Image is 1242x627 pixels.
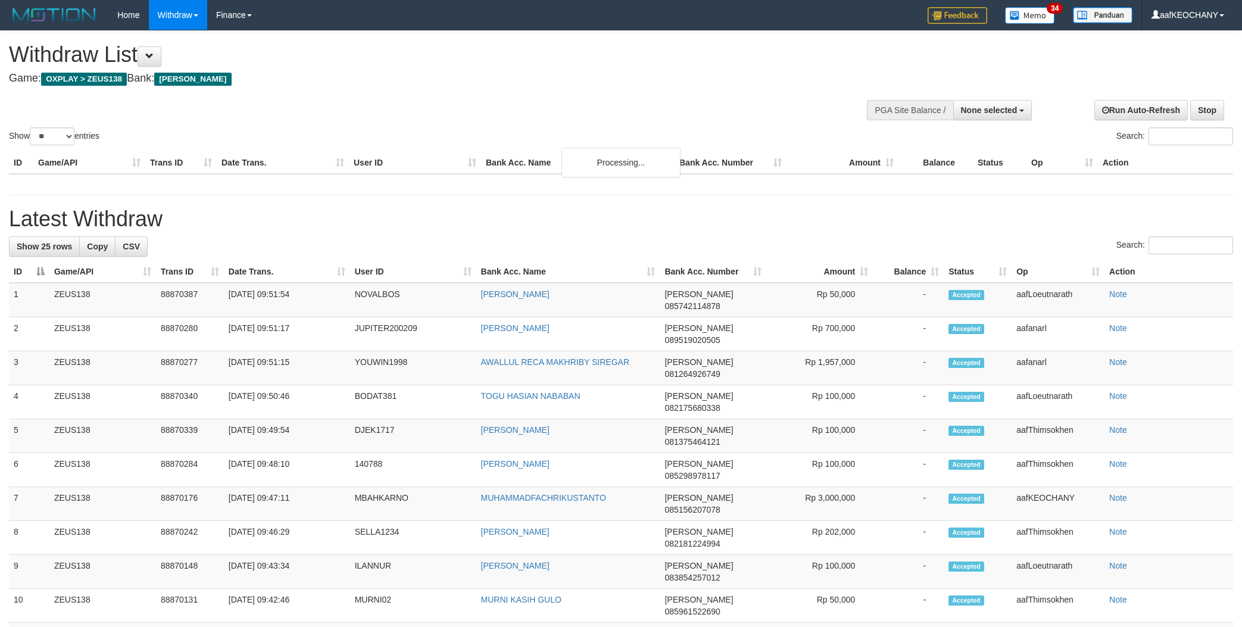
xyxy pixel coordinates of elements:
[224,487,350,521] td: [DATE] 09:47:11
[1012,317,1104,351] td: aafanarl
[481,561,550,570] a: [PERSON_NAME]
[9,419,49,453] td: 5
[664,391,733,401] span: [PERSON_NAME]
[1098,152,1233,174] th: Action
[350,487,476,521] td: MBAHKARNO
[873,521,944,555] td: -
[224,283,350,317] td: [DATE] 09:51:54
[481,323,550,333] a: [PERSON_NAME]
[224,419,350,453] td: [DATE] 09:49:54
[873,589,944,623] td: -
[1149,236,1233,254] input: Search:
[664,527,733,536] span: [PERSON_NAME]
[1149,127,1233,145] input: Search:
[948,392,984,402] span: Accepted
[973,152,1026,174] th: Status
[873,283,944,317] td: -
[224,453,350,487] td: [DATE] 09:48:10
[49,351,156,385] td: ZEUS138
[9,207,1233,231] h1: Latest Withdraw
[664,459,733,469] span: [PERSON_NAME]
[1109,323,1127,333] a: Note
[664,539,720,548] span: Copy 082181224994 to clipboard
[481,527,550,536] a: [PERSON_NAME]
[349,152,481,174] th: User ID
[664,573,720,582] span: Copy 083854257012 to clipboard
[766,453,873,487] td: Rp 100,000
[873,487,944,521] td: -
[1109,527,1127,536] a: Note
[481,595,561,604] a: MURNI KASIH GULO
[1012,385,1104,419] td: aafLoeutnarath
[9,6,99,24] img: MOTION_logo.png
[1094,100,1188,120] a: Run Auto-Refresh
[944,261,1012,283] th: Status: activate to sort column ascending
[873,261,944,283] th: Balance: activate to sort column ascending
[350,419,476,453] td: DJEK1717
[1012,521,1104,555] td: aafThimsokhen
[664,471,720,481] span: Copy 085298978117 to clipboard
[9,487,49,521] td: 7
[481,425,550,435] a: [PERSON_NAME]
[145,152,217,174] th: Trans ID
[156,385,224,419] td: 88870340
[224,555,350,589] td: [DATE] 09:43:34
[873,555,944,589] td: -
[664,493,733,503] span: [PERSON_NAME]
[961,105,1018,115] span: None selected
[350,317,476,351] td: JUPITER200209
[217,152,349,174] th: Date Trans.
[481,357,629,367] a: AWALLUL RECA MAKHRIBY SIREGAR
[224,521,350,555] td: [DATE] 09:46:29
[1116,127,1233,145] label: Search:
[1109,391,1127,401] a: Note
[1012,261,1104,283] th: Op: activate to sort column ascending
[9,152,33,174] th: ID
[948,595,984,606] span: Accepted
[1012,555,1104,589] td: aafLoeutnarath
[873,317,944,351] td: -
[9,43,816,67] h1: Withdraw List
[1109,357,1127,367] a: Note
[224,589,350,623] td: [DATE] 09:42:46
[928,7,987,24] img: Feedback.jpg
[49,261,156,283] th: Game/API: activate to sort column ascending
[79,236,116,257] a: Copy
[1012,283,1104,317] td: aafLoeutnarath
[948,562,984,572] span: Accepted
[9,589,49,623] td: 10
[9,385,49,419] td: 4
[9,261,49,283] th: ID: activate to sort column descending
[664,403,720,413] span: Copy 082175680338 to clipboard
[9,283,49,317] td: 1
[766,555,873,589] td: Rp 100,000
[664,357,733,367] span: [PERSON_NAME]
[224,261,350,283] th: Date Trans.: activate to sort column ascending
[115,236,148,257] a: CSV
[156,521,224,555] td: 88870242
[873,385,944,419] td: -
[49,589,156,623] td: ZEUS138
[1012,419,1104,453] td: aafThimsokhen
[9,521,49,555] td: 8
[156,419,224,453] td: 88870339
[481,391,581,401] a: TOGU HASIAN NABABAN
[1109,459,1127,469] a: Note
[675,152,787,174] th: Bank Acc. Number
[49,317,156,351] td: ZEUS138
[350,453,476,487] td: 140788
[9,453,49,487] td: 6
[873,453,944,487] td: -
[33,152,145,174] th: Game/API
[1109,425,1127,435] a: Note
[49,487,156,521] td: ZEUS138
[1109,493,1127,503] a: Note
[350,521,476,555] td: SELLA1234
[766,317,873,351] td: Rp 700,000
[664,289,733,299] span: [PERSON_NAME]
[948,290,984,300] span: Accepted
[350,385,476,419] td: BODAT381
[766,385,873,419] td: Rp 100,000
[1104,261,1233,283] th: Action
[481,152,675,174] th: Bank Acc. Name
